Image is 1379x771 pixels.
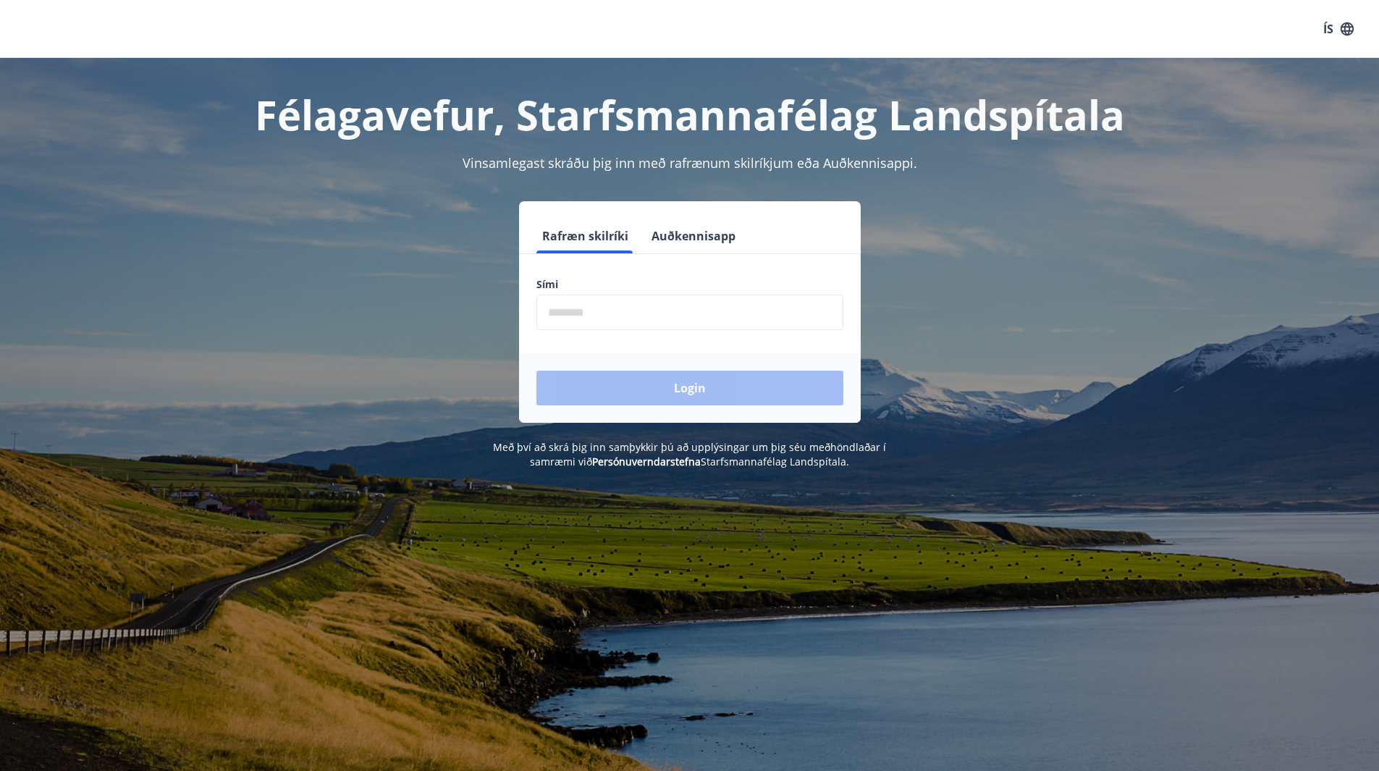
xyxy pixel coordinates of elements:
[493,440,886,468] span: Með því að skrá þig inn samþykkir þú að upplýsingar um þig séu meðhöndlaðar í samræmi við Starfsm...
[646,219,741,253] button: Auðkennisapp
[536,277,843,292] label: Sími
[592,455,701,468] a: Persónuverndarstefna
[536,219,634,253] button: Rafræn skilríki
[186,87,1194,142] h1: Félagavefur, Starfsmannafélag Landspítala
[1315,16,1362,42] button: ÍS
[463,154,917,172] span: Vinsamlegast skráðu þig inn með rafrænum skilríkjum eða Auðkennisappi.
